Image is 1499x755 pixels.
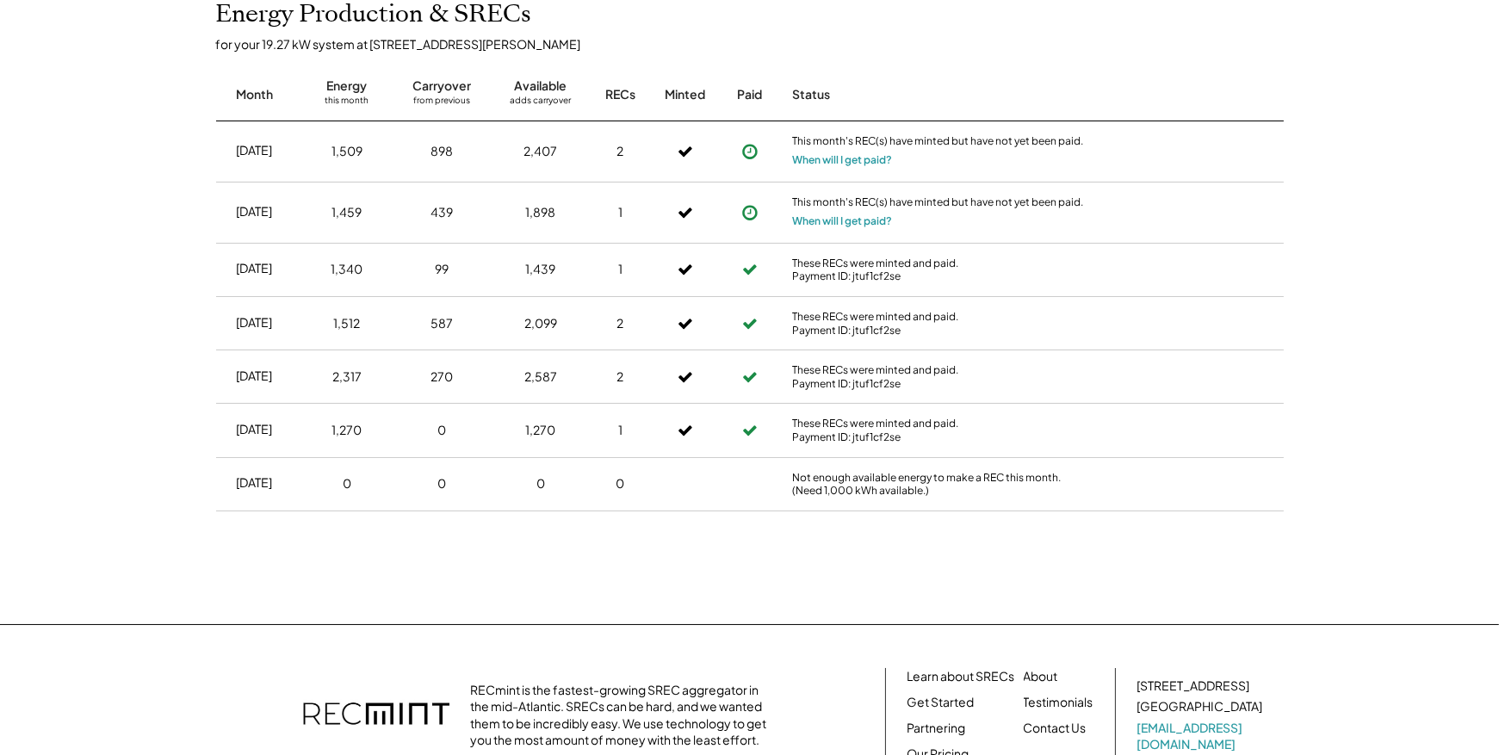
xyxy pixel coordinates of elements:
div: 0 [343,475,351,492]
div: Carryover [412,77,471,95]
a: Get Started [907,694,975,711]
div: This month's REC(s) have minted but have not yet been paid. [793,195,1086,213]
div: 2 [617,315,624,332]
div: [DATE] [237,260,273,277]
div: [DATE] [237,142,273,159]
div: Minted [665,86,705,103]
div: 1 [618,204,623,221]
div: 2,407 [524,143,558,160]
div: These RECs were minted and paid. Payment ID: jtuf1cf2se [793,417,1086,443]
button: When will I get paid? [793,152,893,169]
a: Partnering [907,720,966,737]
a: Testimonials [1024,694,1093,711]
div: 99 [435,261,449,278]
div: This month's REC(s) have minted but have not yet been paid. [793,134,1086,152]
div: 0 [437,475,446,492]
div: 587 [430,315,453,332]
button: Payment approved, but not yet initiated. [737,200,763,226]
div: 0 [536,475,545,492]
div: These RECs were minted and paid. Payment ID: jtuf1cf2se [793,363,1086,390]
a: Learn about SRECs [907,668,1015,685]
div: Status [793,86,1086,103]
div: 1,898 [526,204,556,221]
div: adds carryover [511,95,572,112]
div: 898 [430,143,453,160]
div: 2 [617,143,624,160]
div: RECs [605,86,635,103]
div: 1,512 [334,315,361,332]
div: 1,459 [332,204,362,221]
div: 439 [430,204,453,221]
div: 1,509 [331,143,362,160]
div: [DATE] [237,203,273,220]
div: These RECs were minted and paid. Payment ID: jtuf1cf2se [793,257,1086,283]
button: When will I get paid? [793,213,893,230]
a: Contact Us [1024,720,1087,737]
div: [DATE] [237,421,273,438]
div: 270 [430,368,453,386]
div: Month [236,86,273,103]
div: 1 [618,261,623,278]
div: 0 [437,422,446,439]
div: 2,317 [332,368,362,386]
button: Payment approved, but not yet initiated. [737,139,763,164]
div: [DATE] [237,368,273,385]
div: [DATE] [237,474,273,492]
div: this month [325,95,369,112]
div: 1,439 [526,261,556,278]
div: 0 [616,475,625,492]
div: 2 [617,368,624,386]
div: Energy [327,77,368,95]
div: 1,270 [332,422,362,439]
div: Available [515,77,567,95]
div: RECmint is the fastest-growing SREC aggregator in the mid-Atlantic. SRECs can be hard, and we wan... [471,682,777,749]
img: recmint-logotype%403x.png [303,685,449,746]
div: 1 [618,422,623,439]
div: [STREET_ADDRESS] [1137,678,1250,695]
div: 2,099 [524,315,557,332]
div: [DATE] [237,314,273,331]
div: Not enough available energy to make a REC this month. (Need 1,000 kWh available.) [793,471,1086,498]
a: About [1024,668,1058,685]
div: These RECs were minted and paid. Payment ID: jtuf1cf2se [793,310,1086,337]
a: [EMAIL_ADDRESS][DOMAIN_NAME] [1137,720,1267,753]
div: from previous [413,95,470,112]
div: 2,587 [524,368,557,386]
div: Paid [737,86,762,103]
div: 1,340 [331,261,363,278]
div: [GEOGRAPHIC_DATA] [1137,698,1263,715]
div: 1,270 [526,422,556,439]
div: for your 19.27 kW system at [STREET_ADDRESS][PERSON_NAME] [216,36,1301,52]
